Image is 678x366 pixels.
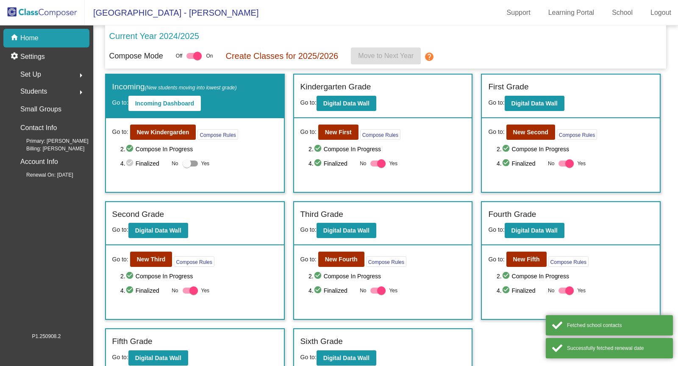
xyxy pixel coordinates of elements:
span: [GEOGRAPHIC_DATA] - [PERSON_NAME] [85,6,258,19]
b: Digital Data Wall [511,100,558,107]
button: New Second [506,125,555,140]
span: Yes [201,158,210,169]
span: 4. Finalized [308,286,356,296]
label: First Grade [488,81,528,93]
b: New First [325,129,352,136]
button: Digital Data Wall [317,350,376,366]
button: New First [318,125,358,140]
mat-icon: home [10,33,20,43]
p: Contact Info [20,122,57,134]
a: Logout [644,6,678,19]
button: Compose Rules [366,256,406,267]
div: Successfully fetched renewal date [567,344,667,352]
button: New Fifth [506,252,547,267]
span: No [360,287,366,294]
mat-icon: arrow_right [76,87,86,97]
p: Settings [20,52,45,62]
label: Incoming [112,81,237,93]
span: Yes [389,158,397,169]
span: On [206,52,213,60]
p: Account Info [20,156,58,168]
mat-icon: check_circle [502,286,512,296]
mat-icon: check_circle [314,271,324,281]
span: 2. Compose In Progress [308,144,465,154]
button: New Third [130,252,172,267]
button: Digital Data Wall [317,96,376,111]
span: Renewal On: [DATE] [13,171,73,179]
span: Go to: [488,99,504,106]
span: 2. Compose In Progress [497,144,653,154]
label: Fifth Grade [112,335,153,348]
p: Small Groups [20,103,61,115]
span: Go to: [300,354,317,360]
b: New Fourth [325,256,358,263]
span: Go to: [112,226,128,233]
span: Yes [389,286,397,296]
b: New Kindergarden [137,129,189,136]
span: 4. Finalized [120,158,167,169]
mat-icon: check_circle [125,158,136,169]
span: Go to: [300,128,317,136]
mat-icon: help [424,52,434,62]
label: Fourth Grade [488,208,536,221]
span: Go to: [488,128,504,136]
span: No [172,160,178,167]
b: Digital Data Wall [135,355,181,361]
p: Compose Mode [109,50,163,62]
span: Move to Next Year [358,52,414,59]
mat-icon: check_circle [502,144,512,154]
span: No [548,160,554,167]
label: Second Grade [112,208,164,221]
button: Move to Next Year [351,47,421,64]
p: Current Year 2024/2025 [109,30,199,42]
span: Primary: [PERSON_NAME] [13,137,89,145]
span: (New students moving into lowest grade) [145,85,237,91]
b: Digital Data Wall [323,227,370,234]
b: Digital Data Wall [135,227,181,234]
a: Learning Portal [542,6,601,19]
button: Digital Data Wall [505,223,564,238]
button: Compose Rules [197,129,238,140]
b: Digital Data Wall [323,355,370,361]
span: 2. Compose In Progress [120,144,277,154]
span: 4. Finalized [120,286,167,296]
span: Set Up [20,69,41,80]
span: 2. Compose In Progress [308,271,465,281]
span: 2. Compose In Progress [120,271,277,281]
span: No [360,160,366,167]
button: Digital Data Wall [505,96,564,111]
span: Students [20,86,47,97]
span: No [172,287,178,294]
button: Compose Rules [360,129,400,140]
button: New Fourth [318,252,364,267]
span: Go to: [488,226,504,233]
a: Support [500,6,537,19]
span: 2. Compose In Progress [497,271,653,281]
span: 4. Finalized [497,286,544,296]
b: Incoming Dashboard [135,100,194,107]
b: New Second [513,129,548,136]
span: Go to: [112,128,128,136]
mat-icon: check_circle [314,144,324,154]
mat-icon: check_circle [502,271,512,281]
span: Go to: [112,354,128,360]
p: Home [20,33,39,43]
button: Compose Rules [548,256,589,267]
mat-icon: arrow_right [76,70,86,80]
span: Go to: [112,255,128,264]
button: Incoming Dashboard [128,96,201,111]
b: New Fifth [513,256,540,263]
span: Off [176,52,183,60]
button: Digital Data Wall [317,223,376,238]
span: Go to: [300,99,317,106]
button: Compose Rules [557,129,597,140]
span: Yes [201,286,210,296]
span: Billing: [PERSON_NAME] [13,145,84,152]
label: Sixth Grade [300,335,343,348]
span: Yes [577,286,586,296]
span: Go to: [112,99,128,106]
b: Digital Data Wall [323,100,370,107]
span: No [548,287,554,294]
mat-icon: check_circle [314,158,324,169]
button: Digital Data Wall [128,223,188,238]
